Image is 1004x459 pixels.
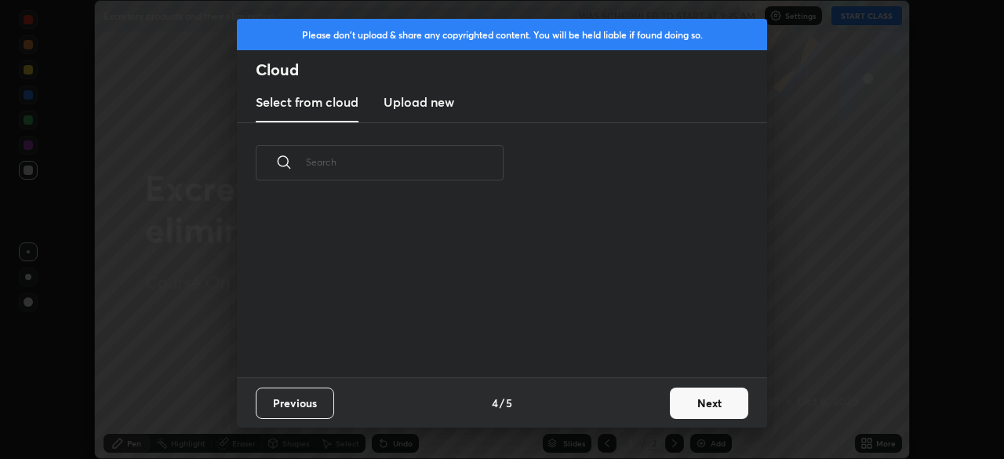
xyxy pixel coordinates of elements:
button: Previous [256,388,334,419]
h4: 4 [492,395,498,411]
button: Next [670,388,748,419]
h3: Upload new [384,93,454,111]
div: Please don't upload & share any copyrighted content. You will be held liable if found doing so. [237,19,767,50]
input: Search [306,129,504,195]
h4: 5 [506,395,512,411]
h2: Cloud [256,60,767,80]
h3: Select from cloud [256,93,358,111]
h4: / [500,395,504,411]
